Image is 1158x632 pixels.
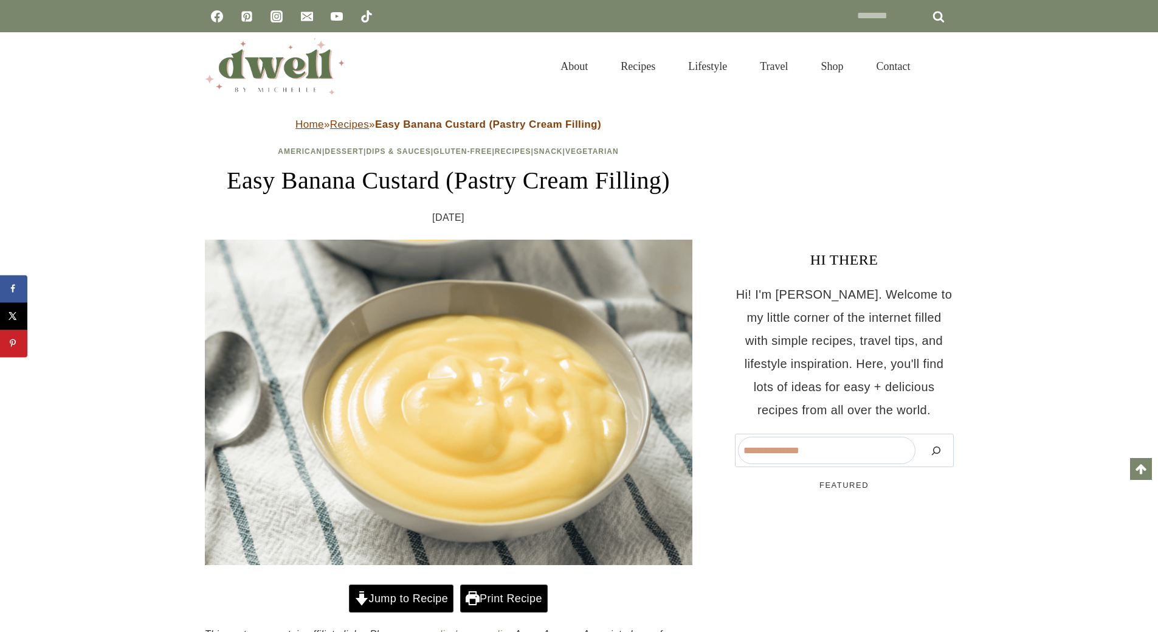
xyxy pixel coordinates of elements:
a: YouTube [325,4,349,29]
a: TikTok [354,4,379,29]
strong: Easy Banana Custard (Pastry Cream Filling) [375,119,601,130]
span: » » [295,119,601,130]
a: Jump to Recipe [349,585,453,613]
button: Search [922,437,951,464]
a: Contact [860,45,927,88]
a: Dips & Sauces [366,147,430,156]
a: Travel [743,45,804,88]
a: Dessert [325,147,364,156]
img: banana custard recipe in bowl [205,240,692,565]
a: Pinterest [235,4,259,29]
a: Shop [804,45,860,88]
p: Hi! I'm [PERSON_NAME]. Welcome to my little corner of the internet filled with simple recipes, tr... [735,283,954,422]
a: Home [295,119,324,130]
h5: FEATURED [735,479,954,491]
a: Print Recipe [460,585,548,613]
a: Scroll to top [1130,458,1152,480]
h3: HI THERE [735,249,954,271]
time: [DATE] [432,209,464,227]
a: Instagram [264,4,289,29]
a: Facebook [205,4,229,29]
a: Vegetarian [565,147,619,156]
a: Snack [534,147,563,156]
a: Lifestyle [672,45,743,88]
a: American [278,147,322,156]
a: Recipes [495,147,531,156]
nav: Primary Navigation [544,45,926,88]
img: DWELL by michelle [205,38,345,94]
h1: Easy Banana Custard (Pastry Cream Filling) [205,162,692,199]
a: Recipes [330,119,369,130]
a: Recipes [604,45,672,88]
button: View Search Form [933,56,954,77]
a: About [544,45,604,88]
a: Email [295,4,319,29]
span: | | | | | | [278,147,618,156]
a: Gluten-Free [433,147,492,156]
